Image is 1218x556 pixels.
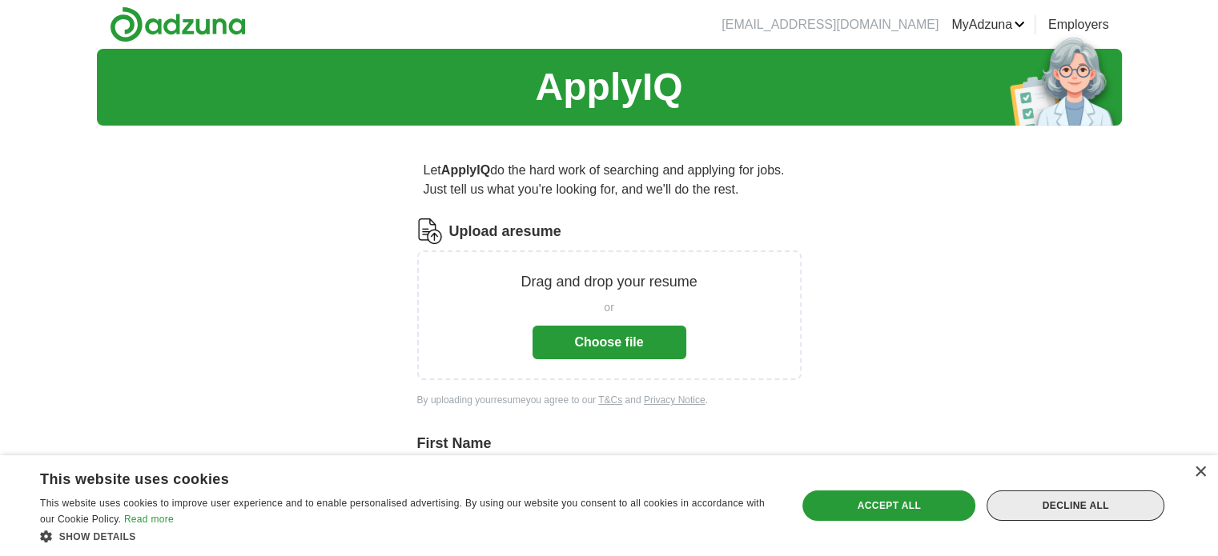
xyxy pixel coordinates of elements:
[417,218,443,244] img: CV Icon
[110,6,246,42] img: Adzuna logo
[951,15,1025,34] a: MyAdzuna
[598,394,622,406] a: T&Cs
[722,15,939,34] li: [EMAIL_ADDRESS][DOMAIN_NAME]
[417,433,802,454] label: First Name
[644,394,705,406] a: Privacy Notice
[604,299,613,316] span: or
[417,393,802,407] div: By uploading your resume you agree to our and .
[1048,15,1109,34] a: Employers
[802,490,975,521] div: Accept all
[535,58,682,116] h1: ApplyIQ
[59,531,136,542] span: Show details
[40,465,734,489] div: This website uses cookies
[417,154,802,206] p: Let do the hard work of searching and applying for jobs. Just tell us what you're looking for, an...
[987,490,1164,521] div: Decline all
[124,514,174,525] a: Read more, opens a new window
[40,498,765,525] span: This website uses cookies to improve user experience and to enable personalised advertising. By u...
[521,271,697,293] p: Drag and drop your resume
[40,528,774,544] div: Show details
[533,326,686,359] button: Choose file
[441,163,490,177] strong: ApplyIQ
[1194,466,1206,478] div: Close
[449,221,561,242] label: Upload a resume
